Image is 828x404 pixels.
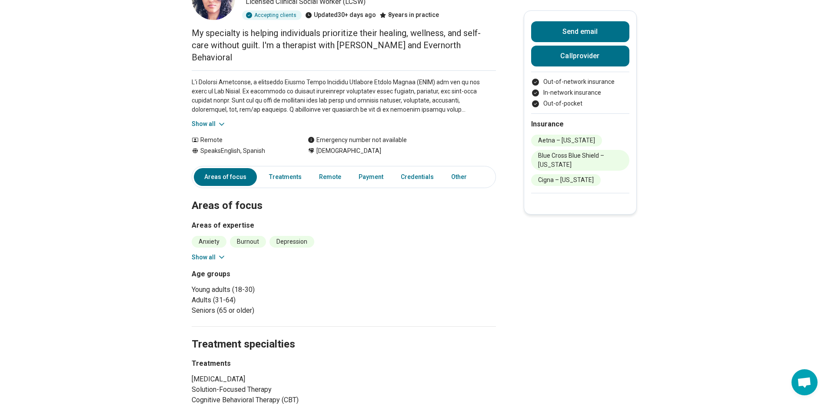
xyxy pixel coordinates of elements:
[531,88,629,97] li: In-network insurance
[531,77,629,86] li: Out-of-network insurance
[264,168,307,186] a: Treatments
[531,77,629,108] ul: Payment options
[531,21,629,42] button: Send email
[192,27,496,63] p: My specialty is helping individuals prioritize their healing, wellness, and self-care without gui...
[194,168,257,186] a: Areas of focus
[192,384,313,395] li: Solution-Focused Therapy
[531,150,629,171] li: Blue Cross Blue Shield – [US_STATE]
[192,236,226,248] li: Anxiety
[242,10,302,20] div: Accepting clients
[446,168,477,186] a: Other
[791,369,818,395] div: Open chat
[192,253,226,262] button: Show all
[531,99,629,108] li: Out-of-pocket
[192,285,340,295] li: Young adults (18-30)
[192,295,340,305] li: Adults (31-64)
[308,136,407,145] div: Emergency number not available
[192,305,340,316] li: Seniors (65 or older)
[192,316,496,352] h2: Treatment specialties
[316,146,381,156] span: [DEMOGRAPHIC_DATA]
[379,10,439,20] div: 8 years in practice
[192,220,496,231] h3: Areas of expertise
[192,136,290,145] div: Remote
[192,119,226,129] button: Show all
[230,236,266,248] li: Burnout
[531,46,629,66] button: Callprovider
[396,168,439,186] a: Credentials
[192,358,313,369] h3: Treatments
[192,78,496,114] p: L'i Dolorsi Ametconse, a elitseddo Eiusmo Tempo Incididu Utlabore Etdolo Magnaa (ENIM) adm ven qu...
[192,269,340,279] h3: Age groups
[192,374,313,384] li: [MEDICAL_DATA]
[531,174,601,186] li: Cigna – [US_STATE]
[305,10,376,20] div: Updated 30+ days ago
[192,146,290,156] div: Speaks English, Spanish
[314,168,346,186] a: Remote
[531,119,629,129] h2: Insurance
[192,178,496,213] h2: Areas of focus
[353,168,389,186] a: Payment
[269,236,314,248] li: Depression
[531,135,602,146] li: Aetna – [US_STATE]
